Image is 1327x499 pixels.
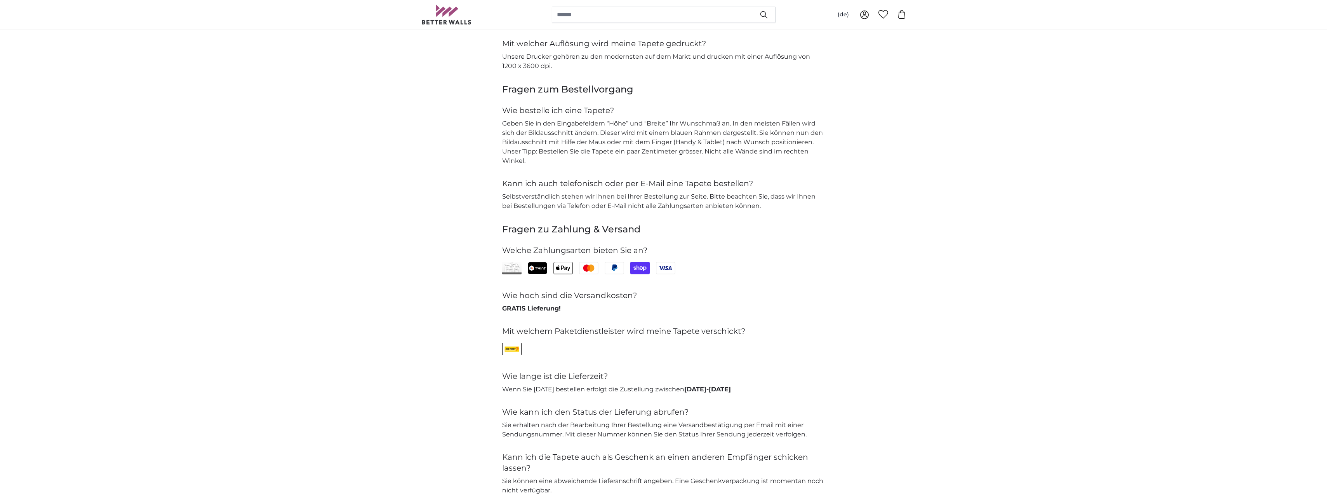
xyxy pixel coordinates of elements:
span: GRATIS Lieferung! [502,305,561,312]
span: [DATE] [709,386,731,393]
img: Betterwalls [421,5,472,24]
h4: Welche Zahlungsarten bieten Sie an? [502,245,825,256]
b: - [684,386,731,393]
h4: Wie bestelle ich eine Tapete? [502,105,825,116]
p: Geben Sie in den Eingabefeldern “Höhe” und “Breite” Ihr Wunschmaß an. In den meisten Fällen wird ... [502,119,825,166]
img: Rechnung [502,262,522,274]
img: Twint [528,262,547,274]
img: CHPOST [503,345,521,352]
p: Sie können eine abweichende Lieferanschrift angeben. Eine Geschenkverpackung ist momentan noch ni... [502,476,825,495]
h4: Mit welchem Paketdienstleister wird meine Tapete verschickt? [502,326,825,337]
p: Sie erhalten nach der Bearbeitung Ihrer Bestellung eine Versandbestätigung per Email mit einer Se... [502,420,825,439]
span: [DATE] [684,386,706,393]
button: (de) [831,8,855,22]
h4: Mit welcher Auflösung wird meine Tapete gedruckt? [502,38,825,49]
h4: Wie hoch sind die Versandkosten? [502,290,825,301]
h4: Wie kann ich den Status der Lieferung abrufen? [502,407,825,417]
p: Wenn Sie [DATE] bestellen erfolgt die Zustellung zwischen [502,385,825,394]
h3: Fragen zu Zahlung & Versand [502,223,825,236]
p: Unsere Drucker gehören zu den modernsten auf dem Markt und drucken mit einer Auflösung von 1200 x... [502,52,825,71]
h4: Kann ich auch telefonisch oder per E-Mail eine Tapete bestellen? [502,178,825,189]
p: Selbstverständlich stehen wir Ihnen bei Ihrer Bestellung zur Seite. Bitte beachten Sie, dass wir ... [502,192,825,211]
h4: Wie lange ist die Lieferzeit? [502,371,825,382]
h4: Kann ich die Tapete auch als Geschenk an einen anderen Empfänger schicken lassen? [502,452,825,473]
h3: Fragen zum Bestellvorgang [502,83,825,96]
